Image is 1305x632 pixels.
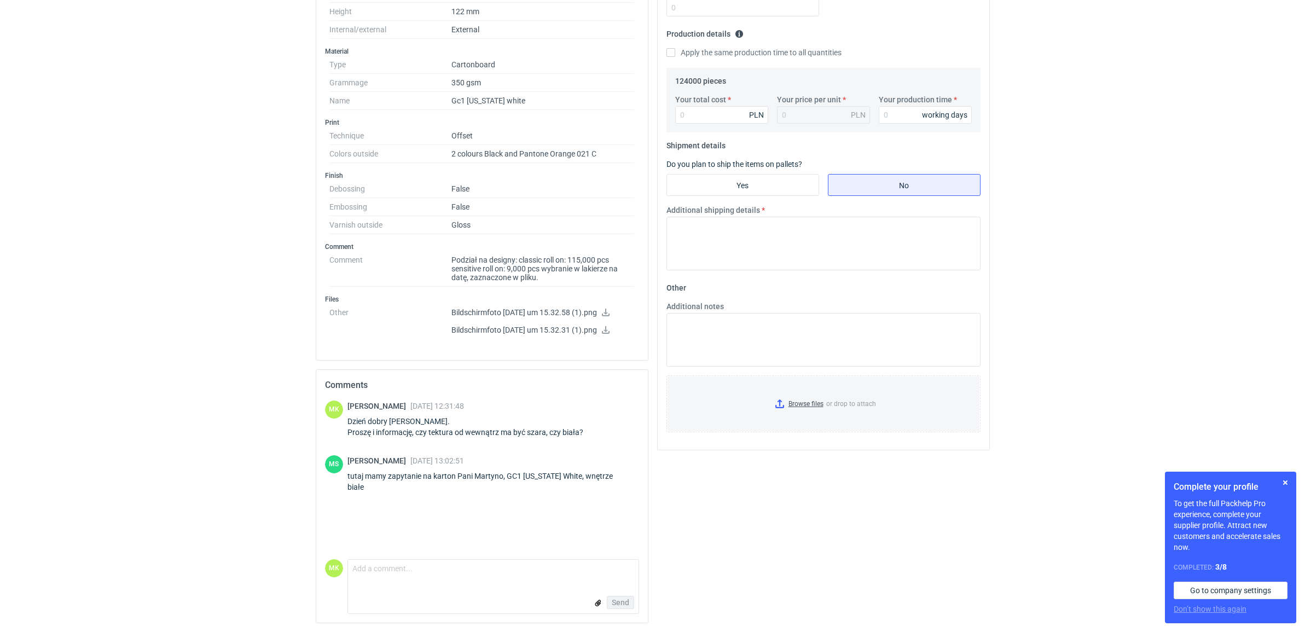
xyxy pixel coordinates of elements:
[851,109,866,120] div: PLN
[1174,480,1287,494] h1: Complete your profile
[777,94,841,105] label: Your price per unit
[329,56,451,74] dt: Type
[451,198,635,216] dd: False
[612,599,629,606] span: Send
[451,145,635,163] dd: 2 colours Black and Pantone Orange 021 C
[666,25,744,38] legend: Production details
[329,198,451,216] dt: Embossing
[451,251,635,287] dd: Podział na designy: classic roll on: 115,000 pcs sensitive roll on: 9,000 pcs wybranie w lakierze...
[325,559,343,577] figcaption: MK
[325,171,639,180] h3: Finish
[749,109,764,120] div: PLN
[451,92,635,110] dd: Gc1 [US_STATE] white
[329,216,451,234] dt: Varnish outside
[325,401,343,419] div: Martyna Kasperska
[666,279,686,292] legend: Other
[451,216,635,234] dd: Gloss
[879,94,952,105] label: Your production time
[325,559,343,577] div: Martyna Kasperska
[1174,561,1287,573] div: Completed:
[347,416,596,438] div: Dzień dobry [PERSON_NAME]. Proszę i informację, czy tektura od wewnątrz ma być szara, czy biała?
[666,205,760,216] label: Additional shipping details
[410,456,464,465] span: [DATE] 13:02:51
[828,174,981,196] label: No
[666,47,842,58] label: Apply the same production time to all quantities
[410,402,464,410] span: [DATE] 12:31:48
[451,127,635,145] dd: Offset
[329,3,451,21] dt: Height
[325,242,639,251] h3: Comment
[667,376,980,432] label: or drop to attach
[325,455,343,473] div: Maciej Sikora
[451,74,635,92] dd: 350 gsm
[451,21,635,39] dd: External
[607,596,634,609] button: Send
[675,106,768,124] input: 0
[675,72,726,85] legend: 124000 pieces
[451,3,635,21] dd: 122 mm
[666,301,724,312] label: Additional notes
[329,251,451,287] dt: Comment
[329,145,451,163] dt: Colors outside
[1174,604,1246,614] button: Don’t show this again
[329,304,451,343] dt: Other
[325,118,639,127] h3: Print
[451,56,635,74] dd: Cartonboard
[451,308,635,318] p: Bildschirmfoto [DATE] um 15.32.58 (1).png
[325,401,343,419] figcaption: MK
[325,47,639,56] h3: Material
[675,94,726,105] label: Your total cost
[325,379,639,392] h2: Comments
[451,326,635,335] p: Bildschirmfoto [DATE] um 15.32.31 (1).png
[666,160,802,169] label: Do you plan to ship the items on pallets?
[1279,476,1292,489] button: Skip for now
[325,295,639,304] h3: Files
[329,180,451,198] dt: Debossing
[347,402,410,410] span: [PERSON_NAME]
[666,174,819,196] label: Yes
[666,137,726,150] legend: Shipment details
[879,106,972,124] input: 0
[347,471,639,492] div: tutaj mamy zapytanie na karton Pani Martyno, GC1 [US_STATE] White, wnętrze białe
[922,109,967,120] div: working days
[329,92,451,110] dt: Name
[1174,582,1287,599] a: Go to company settings
[451,180,635,198] dd: False
[329,74,451,92] dt: Grammage
[347,456,410,465] span: [PERSON_NAME]
[1215,563,1227,571] strong: 3 / 8
[329,21,451,39] dt: Internal/external
[1174,498,1287,553] p: To get the full Packhelp Pro experience, complete your supplier profile. Attract new customers an...
[325,455,343,473] figcaption: MS
[329,127,451,145] dt: Technique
